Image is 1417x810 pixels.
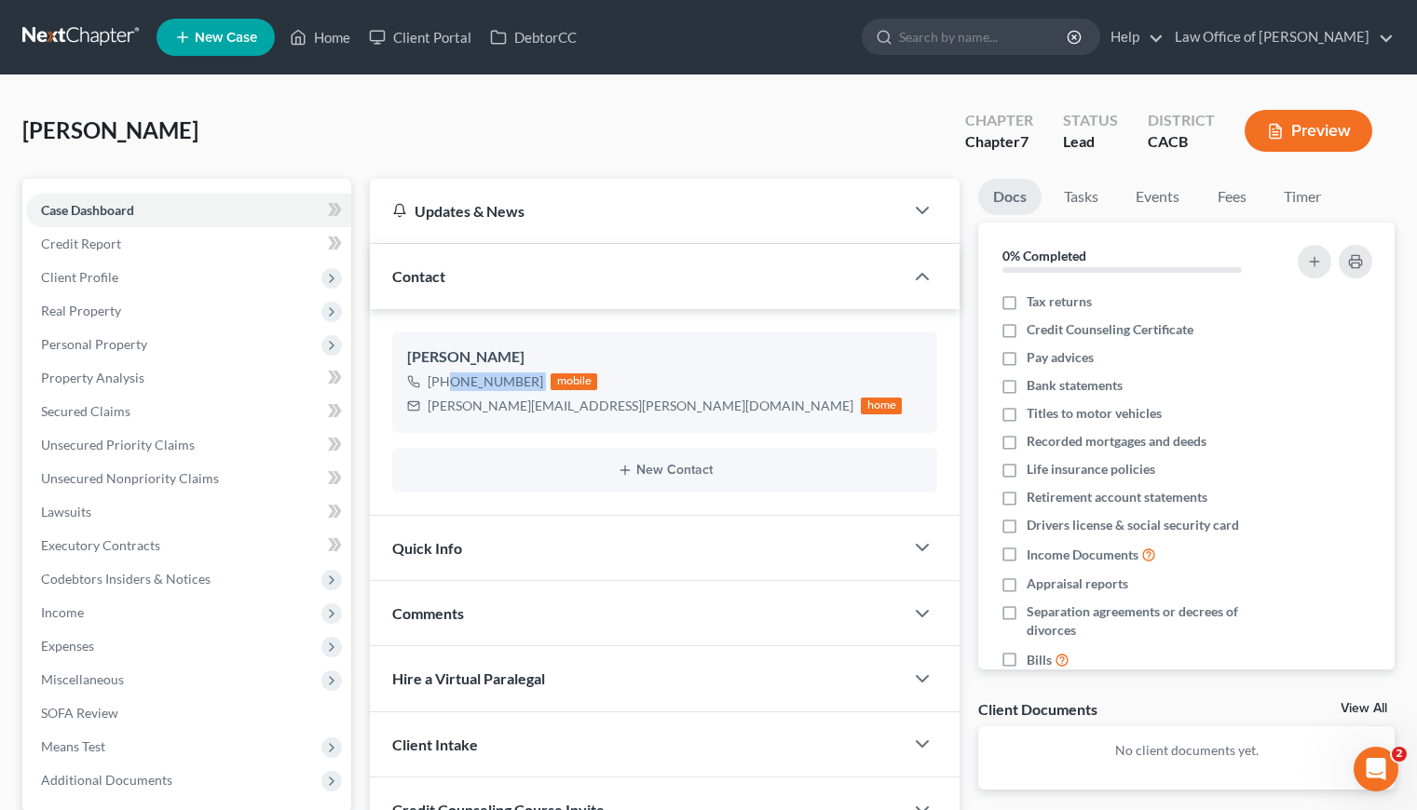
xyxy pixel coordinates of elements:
[41,571,211,587] span: Codebtors Insiders & Notices
[993,741,1380,760] p: No client documents yet.
[428,372,543,391] div: [PHONE_NUMBER]
[1049,179,1113,215] a: Tasks
[41,470,219,486] span: Unsecured Nonpriority Claims
[1165,20,1394,54] a: Law Office of [PERSON_NAME]
[26,529,351,562] a: Executory Contracts
[41,269,118,285] span: Client Profile
[392,267,445,285] span: Contact
[41,772,172,788] span: Additional Documents
[1148,131,1215,153] div: CACB
[26,227,351,261] a: Credit Report
[1027,546,1138,564] span: Income Documents
[978,699,1097,719] div: Client Documents
[861,398,902,414] div: home
[1354,747,1398,791] iframe: Intercom live chat
[1202,179,1261,215] a: Fees
[41,236,121,251] span: Credit Report
[1027,320,1193,339] span: Credit Counseling Certificate
[392,736,478,753] span: Client Intake
[1027,488,1207,506] span: Retirement account statements
[41,738,105,754] span: Means Test
[899,20,1070,54] input: Search by name...
[41,671,124,687] span: Miscellaneous
[26,395,351,428] a: Secured Claims
[1269,179,1336,215] a: Timer
[1027,292,1092,311] span: Tax returns
[41,303,121,318] span: Real Property
[1027,432,1206,451] span: Recorded mortgages and deeds
[360,20,481,54] a: Client Portal
[41,504,91,520] span: Lawsuits
[392,539,462,557] span: Quick Info
[1148,110,1215,131] div: District
[41,370,144,385] span: Property Analysis
[26,428,351,462] a: Unsecured Priority Claims
[26,495,351,529] a: Lawsuits
[392,201,881,221] div: Updates & News
[195,31,257,45] span: New Case
[407,463,922,478] button: New Contact
[481,20,586,54] a: DebtorCC
[1063,110,1118,131] div: Status
[41,638,94,654] span: Expenses
[1027,348,1094,367] span: Pay advices
[1101,20,1164,54] a: Help
[26,462,351,495] a: Unsecured Nonpriority Claims
[1245,110,1372,152] button: Preview
[41,604,84,620] span: Income
[1392,747,1407,762] span: 2
[1027,516,1239,534] span: Drivers license & social security card
[1341,702,1387,715] a: View All
[1121,179,1194,215] a: Events
[1027,404,1162,423] span: Titles to motor vehicles
[41,437,195,452] span: Unsecured Priority Claims
[41,336,147,352] span: Personal Property
[26,194,351,227] a: Case Dashboard
[1027,460,1155,479] span: Life insurance policies
[428,397,853,415] div: [PERSON_NAME][EMAIL_ADDRESS][PERSON_NAME][DOMAIN_NAME]
[41,705,118,721] span: SOFA Review
[1027,376,1123,395] span: Bank statements
[965,110,1033,131] div: Chapter
[41,537,160,553] span: Executory Contracts
[1027,602,1274,640] span: Separation agreements or decrees of divorces
[1027,651,1052,669] span: Bills
[1027,574,1128,593] span: Appraisal reports
[551,373,597,390] div: mobile
[978,179,1042,215] a: Docs
[41,202,134,218] span: Case Dashboard
[22,116,198,143] span: [PERSON_NAME]
[26,361,351,395] a: Property Analysis
[1063,131,1118,153] div: Lead
[965,131,1033,153] div: Chapter
[26,696,351,730] a: SOFA Review
[280,20,360,54] a: Home
[1002,248,1086,263] strong: 0% Completed
[1020,132,1029,150] span: 7
[392,669,545,687] span: Hire a Virtual Paralegal
[407,346,922,369] div: [PERSON_NAME]
[41,403,130,419] span: Secured Claims
[392,604,464,622] span: Comments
